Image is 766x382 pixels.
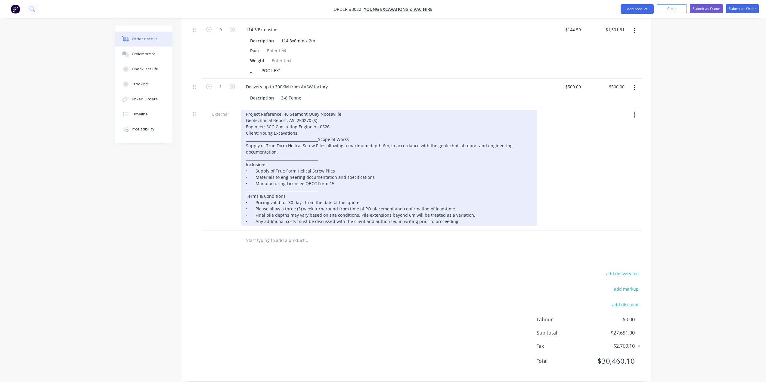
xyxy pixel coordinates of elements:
div: Profitability [132,127,154,132]
div: Weight [248,56,267,65]
div: Timeline [132,112,148,117]
span: Labour [537,316,590,323]
button: Profitability [115,122,172,137]
span: Sub total [537,329,590,336]
div: POOL EX1 [259,66,284,75]
div: Project Reference: 40 Seamont Quay Noosaville Geotechnical Report: ASI 250270 (S) Engineer: SCG C... [241,110,537,226]
img: Factory [11,5,20,14]
div: Description [248,93,276,102]
button: Close [657,4,687,13]
div: Checklists 0/0 [132,66,158,72]
button: add delivery fee [603,270,642,278]
button: Timeline [115,107,172,122]
span: Order #3022 - [333,6,364,12]
span: $0.00 [590,316,634,323]
span: $30,460.10 [590,356,634,366]
a: Young Excavations & Vac Hire [364,6,433,12]
div: Description [248,36,276,45]
div: 3-8 Tonne [279,93,304,102]
button: Submit as Order [726,4,759,13]
button: add discount [609,301,642,309]
div: Delivery up to 300KM from AASW factory [241,82,333,91]
div: Order details [132,36,157,42]
div: Collaborate [132,51,156,57]
button: Order details [115,32,172,47]
button: Linked Orders [115,92,172,107]
button: Tracking [115,77,172,92]
div: 114.3x6mm x 2m [279,36,318,45]
span: External [205,111,236,117]
button: add markup [611,285,642,293]
span: Total [537,357,590,365]
div: Tracking [132,81,148,87]
button: Add product [621,4,654,14]
button: Checklists 0/0 [115,62,172,77]
div: _ [248,66,257,75]
span: $27,691.00 [590,329,634,336]
button: Submit as Quote [690,4,723,13]
div: Pack [248,46,262,55]
input: Start typing to add a product... [246,234,366,246]
div: Linked Orders [132,96,158,102]
button: Collaborate [115,47,172,62]
div: 114.3 Extension [241,25,282,34]
span: $2,769.10 [590,342,634,350]
span: Tax [537,342,590,350]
